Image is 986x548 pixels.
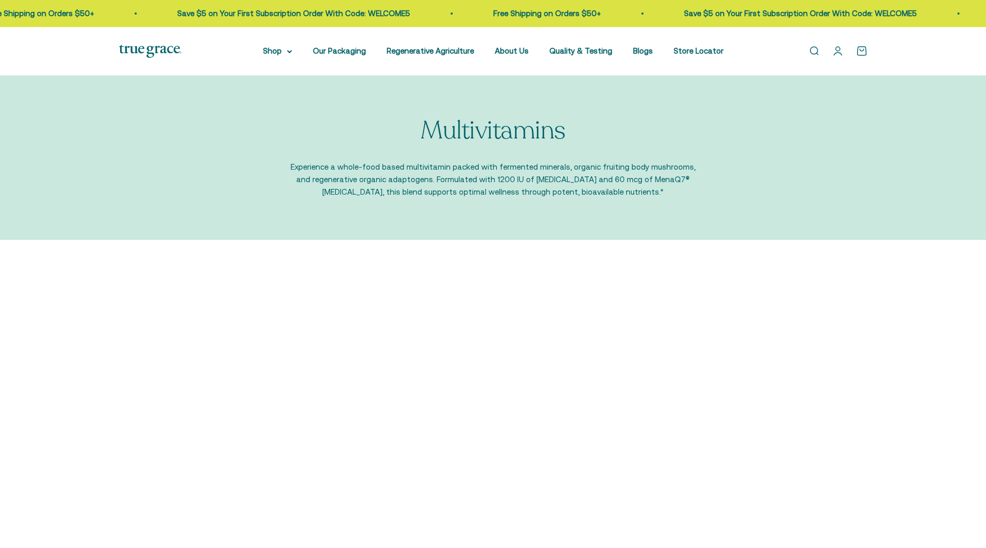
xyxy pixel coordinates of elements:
[578,7,811,20] p: Save $5 on Your First Subscription Order With Code: WELCOME5
[71,7,304,20] p: Save $5 on Your First Subscription Order With Code: WELCOME5
[633,46,653,55] a: Blogs
[420,117,566,145] p: Multivitamins
[387,9,495,18] a: Free Shipping on Orders $50+
[549,46,612,55] a: Quality & Testing
[263,45,292,57] summary: Shop
[387,46,474,55] a: Regenerative Agriculture
[495,46,529,55] a: About Us
[674,46,724,55] a: Store Locator
[291,161,696,198] p: Experience a whole-food based multivitamin packed with fermented minerals, organic fruiting body ...
[313,46,366,55] a: Our Packaging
